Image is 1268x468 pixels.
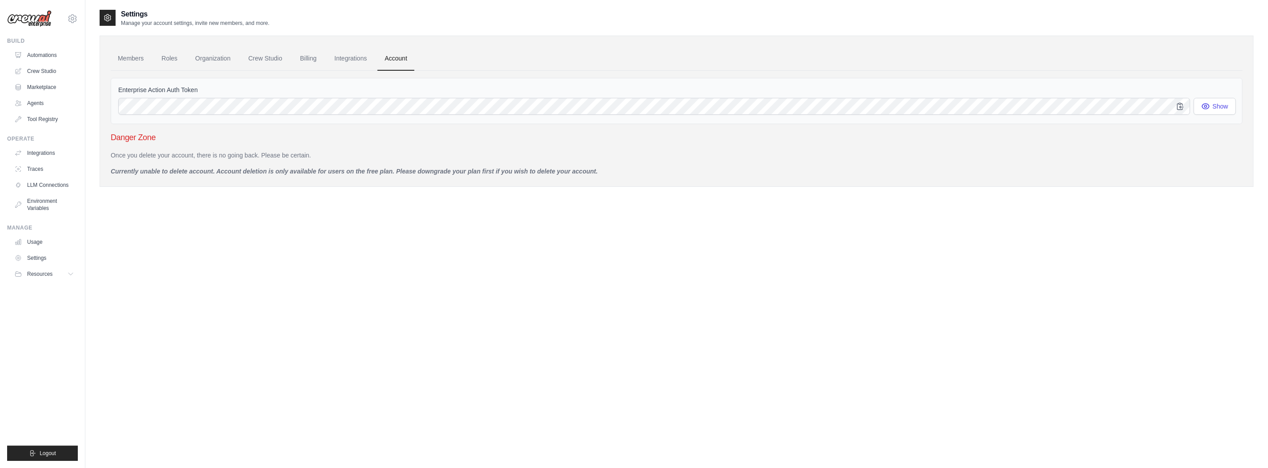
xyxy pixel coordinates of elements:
a: Billing [293,47,324,71]
a: Marketplace [11,80,78,94]
h2: Settings [121,9,269,20]
a: Automations [11,48,78,62]
a: Usage [11,235,78,249]
a: Environment Variables [11,194,78,215]
img: Logo [7,10,52,27]
a: Traces [11,162,78,176]
a: Roles [154,47,185,71]
p: Manage your account settings, invite new members, and more. [121,20,269,27]
h3: Danger Zone [111,131,1243,144]
div: Operate [7,135,78,142]
label: Enterprise Action Auth Token [118,85,1235,94]
a: Integrations [327,47,374,71]
p: Currently unable to delete account. Account deletion is only available for users on the free plan... [111,167,1243,176]
a: Agents [11,96,78,110]
a: Organization [188,47,237,71]
a: LLM Connections [11,178,78,192]
span: Resources [27,270,52,278]
a: Crew Studio [241,47,289,71]
a: Members [111,47,151,71]
p: Once you delete your account, there is no going back. Please be certain. [111,151,1243,160]
button: Show [1194,98,1236,115]
div: Build [7,37,78,44]
span: Logout [40,450,56,457]
a: Tool Registry [11,112,78,126]
div: Manage [7,224,78,231]
button: Logout [7,446,78,461]
a: Integrations [11,146,78,160]
a: Crew Studio [11,64,78,78]
a: Settings [11,251,78,265]
a: Account [377,47,414,71]
button: Resources [11,267,78,281]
